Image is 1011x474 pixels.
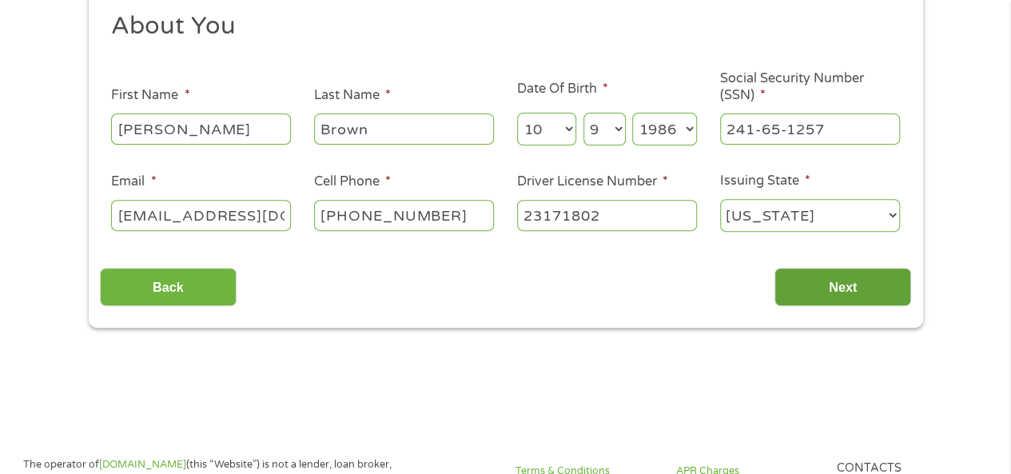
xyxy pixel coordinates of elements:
[111,10,888,42] h2: About You
[774,268,911,307] input: Next
[314,114,494,144] input: Smith
[111,114,291,144] input: John
[720,70,900,104] label: Social Security Number (SSN)
[517,173,668,190] label: Driver License Number
[314,87,391,104] label: Last Name
[720,114,900,144] input: 078-05-1120
[517,81,608,98] label: Date Of Birth
[314,173,391,190] label: Cell Phone
[100,268,237,307] input: Back
[99,458,186,471] a: [DOMAIN_NAME]
[111,87,189,104] label: First Name
[111,200,291,230] input: john@gmail.com
[314,200,494,230] input: (541) 754-3010
[720,173,810,189] label: Issuing State
[111,173,156,190] label: Email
